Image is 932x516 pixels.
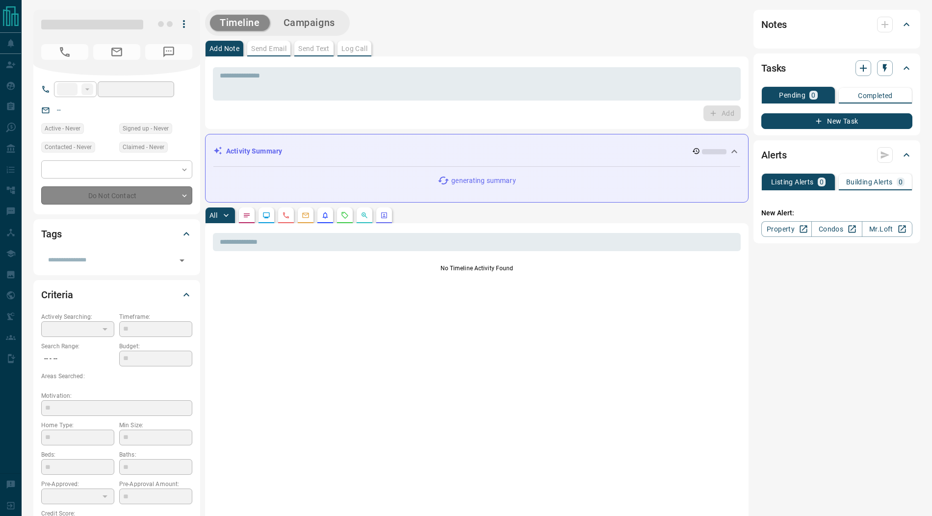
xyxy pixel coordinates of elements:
p: Building Alerts [846,179,893,185]
button: Campaigns [274,15,345,31]
div: Criteria [41,283,192,307]
p: New Alert: [761,208,912,218]
button: Timeline [210,15,270,31]
p: Pending [779,92,805,99]
p: Home Type: [41,421,114,430]
p: No Timeline Activity Found [213,264,741,273]
div: Activity Summary [213,142,740,160]
svg: Calls [282,211,290,219]
a: Condos [811,221,862,237]
p: Min Size: [119,421,192,430]
svg: Notes [243,211,251,219]
p: Activity Summary [226,146,282,156]
h2: Tags [41,226,61,242]
a: -- [57,106,61,114]
p: Areas Searched: [41,372,192,381]
p: Listing Alerts [771,179,814,185]
div: Tags [41,222,192,246]
a: Property [761,221,812,237]
h2: Notes [761,17,787,32]
p: Add Note [209,45,239,52]
a: Mr.Loft [862,221,912,237]
p: Actively Searching: [41,312,114,321]
p: Completed [858,92,893,99]
span: Active - Never [45,124,80,133]
svg: Listing Alerts [321,211,329,219]
p: Beds: [41,450,114,459]
h2: Criteria [41,287,73,303]
div: Tasks [761,56,912,80]
span: No Number [145,44,192,60]
p: All [209,212,217,219]
p: Search Range: [41,342,114,351]
span: No Email [93,44,140,60]
p: Budget: [119,342,192,351]
h2: Alerts [761,147,787,163]
span: Signed up - Never [123,124,169,133]
svg: Requests [341,211,349,219]
p: -- - -- [41,351,114,367]
p: 0 [811,92,815,99]
p: 0 [820,179,824,185]
button: New Task [761,113,912,129]
svg: Opportunities [361,211,368,219]
div: Notes [761,13,912,36]
svg: Lead Browsing Activity [262,211,270,219]
div: Do Not Contact [41,186,192,205]
svg: Emails [302,211,310,219]
span: Contacted - Never [45,142,92,152]
p: 0 [899,179,903,185]
span: No Number [41,44,88,60]
p: Pre-Approved: [41,480,114,489]
p: Pre-Approval Amount: [119,480,192,489]
p: Timeframe: [119,312,192,321]
button: Open [175,254,189,267]
p: generating summary [451,176,516,186]
p: Baths: [119,450,192,459]
svg: Agent Actions [380,211,388,219]
div: Alerts [761,143,912,167]
p: Motivation: [41,391,192,400]
span: Claimed - Never [123,142,164,152]
h2: Tasks [761,60,786,76]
